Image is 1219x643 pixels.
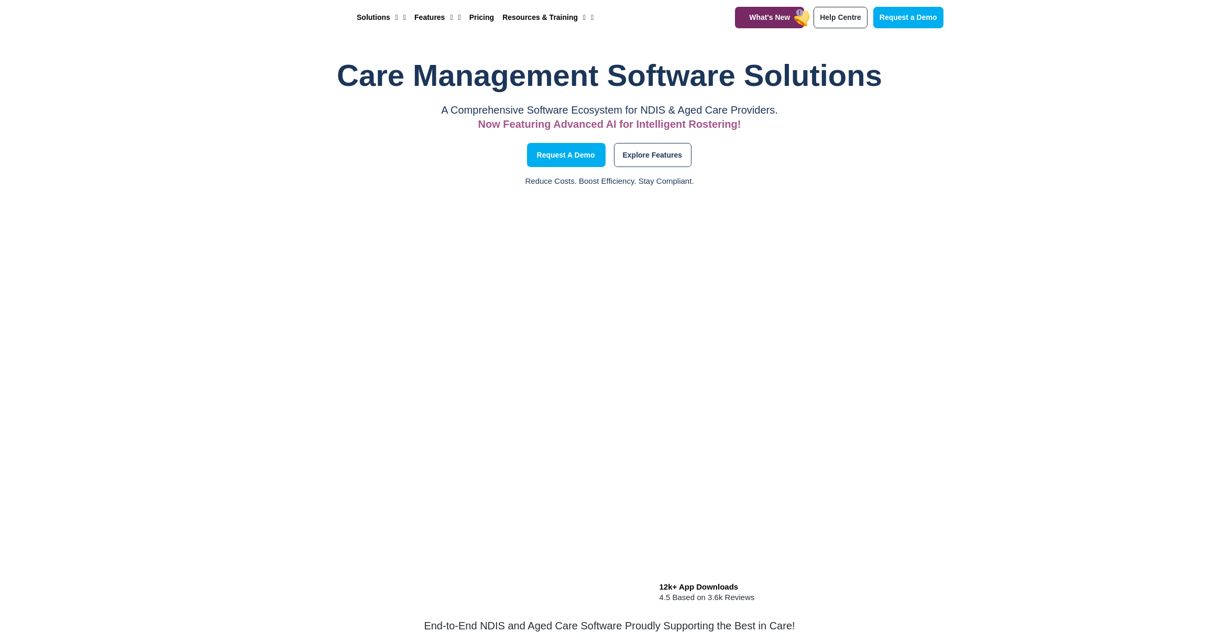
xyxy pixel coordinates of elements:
span: Request a Demo [537,152,595,158]
a: Request a Demo [873,7,943,28]
h3: 12k+ App Downloads [659,582,938,592]
a: Explore Features [614,143,692,167]
span: Explore Features [623,152,683,158]
span: Now Featuring Advanced AI for Intelligent Rostering! [478,118,741,130]
p: 4.5 Based on 3.6k Reviews [659,592,938,604]
img: CareMaster Logo [276,10,347,26]
a: Help Centre [814,7,867,28]
p: Reduce Costs. Boost Efficiency. Stay Compliant. [6,175,1213,187]
p: A Comprehensive Software Ecosystem for NDIS & Aged Care Providers. [276,107,943,114]
a: Request a Demo [527,143,606,167]
span: What's New [749,13,790,22]
h2: End-to-End NDIS and Aged Care Software Proudly Supporting the Best in Care! [282,619,937,632]
a: What's New [735,7,804,28]
span: Request a Demo [880,13,937,22]
h1: Care Management Software Solutions [276,54,943,96]
span: Help Centre [820,13,861,22]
